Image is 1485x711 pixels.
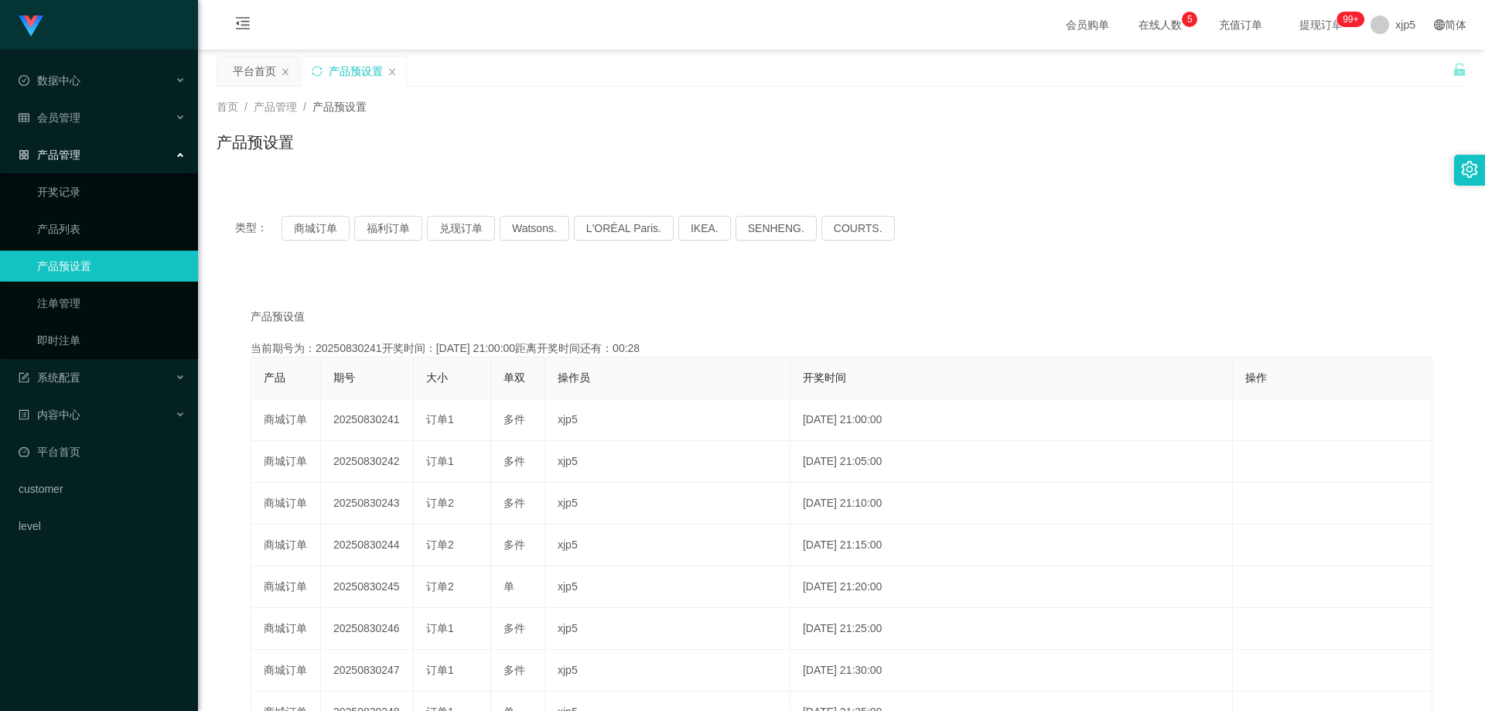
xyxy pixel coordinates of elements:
i: 图标: unlock [1453,63,1466,77]
img: logo.9652507e.png [19,15,43,37]
i: 图标: menu-fold [217,1,269,50]
td: [DATE] 21:20:00 [790,566,1233,608]
span: / [244,101,247,113]
td: xjp5 [545,399,790,441]
span: 多件 [504,413,525,426]
button: SENHENG. [736,216,817,241]
td: 商城订单 [251,566,321,608]
td: [DATE] 21:30:00 [790,650,1233,692]
a: 产品列表 [37,214,186,244]
span: 单 [504,580,514,593]
i: 图标: close [281,67,290,77]
span: 在线人数 [1131,19,1190,30]
span: 订单2 [426,497,454,509]
span: / [303,101,306,113]
span: 多件 [504,538,525,551]
span: 产品管理 [254,101,297,113]
td: [DATE] 21:00:00 [790,399,1233,441]
span: 内容中心 [19,408,80,421]
span: 多件 [504,455,525,467]
div: 当前期号为：20250830241开奖时间：[DATE] 21:00:00距离开奖时间还有：00:28 [251,340,1432,357]
span: 类型： [235,216,282,241]
span: 订单2 [426,538,454,551]
span: 订单1 [426,664,454,676]
a: 图标: dashboard平台首页 [19,436,186,467]
button: Watsons. [500,216,569,241]
td: xjp5 [545,525,790,566]
a: 产品预设置 [37,251,186,282]
td: 20250830246 [321,608,414,650]
td: 20250830247 [321,650,414,692]
span: 单双 [504,371,525,384]
span: 订单2 [426,580,454,593]
td: 20250830242 [321,441,414,483]
span: 订单1 [426,413,454,426]
i: 图标: table [19,112,29,123]
td: xjp5 [545,650,790,692]
i: 图标: form [19,372,29,383]
a: customer [19,473,186,504]
span: 开奖时间 [803,371,846,384]
i: 图标: global [1434,19,1445,30]
span: 系统配置 [19,371,80,384]
td: xjp5 [545,608,790,650]
a: 即时注单 [37,325,186,356]
span: 多件 [504,497,525,509]
span: 操作员 [558,371,590,384]
td: 商城订单 [251,650,321,692]
span: 期号 [333,371,355,384]
span: 大小 [426,371,448,384]
a: 注单管理 [37,288,186,319]
span: 产品预设置 [312,101,367,113]
sup: 5 [1182,12,1197,27]
span: 操作 [1245,371,1267,384]
button: COURTS. [821,216,895,241]
span: 首页 [217,101,238,113]
button: IKEA. [678,216,731,241]
i: 图标: sync [312,66,323,77]
td: 商城订单 [251,441,321,483]
div: 平台首页 [233,56,276,86]
i: 图标: check-circle-o [19,75,29,86]
span: 订单1 [426,455,454,467]
span: 会员管理 [19,111,80,124]
button: 商城订单 [282,216,350,241]
td: 商城订单 [251,608,321,650]
td: xjp5 [545,441,790,483]
span: 产品管理 [19,149,80,161]
td: [DATE] 21:05:00 [790,441,1233,483]
span: 充值订单 [1211,19,1270,30]
i: 图标: profile [19,409,29,420]
td: [DATE] 21:10:00 [790,483,1233,525]
i: 图标: appstore-o [19,149,29,160]
td: 20250830244 [321,525,414,566]
button: 福利订单 [354,216,422,241]
td: xjp5 [545,483,790,525]
td: [DATE] 21:25:00 [790,608,1233,650]
i: 图标: setting [1461,161,1478,178]
button: 兑现订单 [427,216,495,241]
h1: 产品预设置 [217,131,294,154]
div: 产品预设置 [329,56,383,86]
td: xjp5 [545,566,790,608]
td: 商城订单 [251,525,321,566]
span: 多件 [504,622,525,634]
td: 20250830241 [321,399,414,441]
td: 20250830243 [321,483,414,525]
button: L'ORÉAL Paris. [574,216,674,241]
td: 20250830245 [321,566,414,608]
a: 开奖记录 [37,176,186,207]
td: 商城订单 [251,483,321,525]
span: 提现订单 [1292,19,1350,30]
span: 多件 [504,664,525,676]
span: 产品 [264,371,285,384]
td: 商城订单 [251,399,321,441]
span: 产品预设值 [251,309,305,325]
span: 数据中心 [19,74,80,87]
i: 图标: close [387,67,397,77]
p: 5 [1187,12,1193,27]
a: level [19,511,186,542]
span: 订单1 [426,622,454,634]
sup: 233 [1336,12,1364,27]
td: [DATE] 21:15:00 [790,525,1233,566]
